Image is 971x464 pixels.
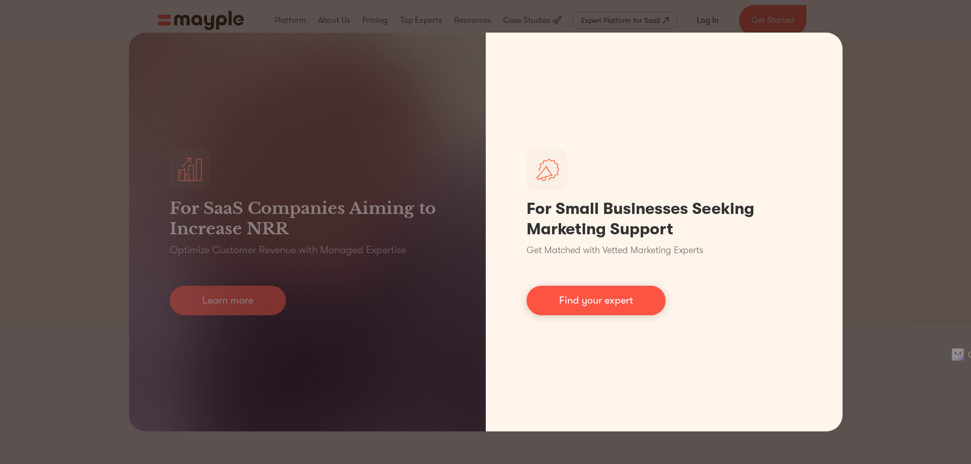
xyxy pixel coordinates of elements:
[170,286,286,315] a: Learn more
[170,198,445,239] h3: For SaaS Companies Aiming to Increase NRR
[527,286,666,315] a: Find your expert
[527,199,802,239] h1: For Small Businesses Seeking Marketing Support
[527,243,703,257] p: Get Matched with Vetted Marketing Experts
[170,243,406,257] p: Optimize Customer Revenue with Managed Expertise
